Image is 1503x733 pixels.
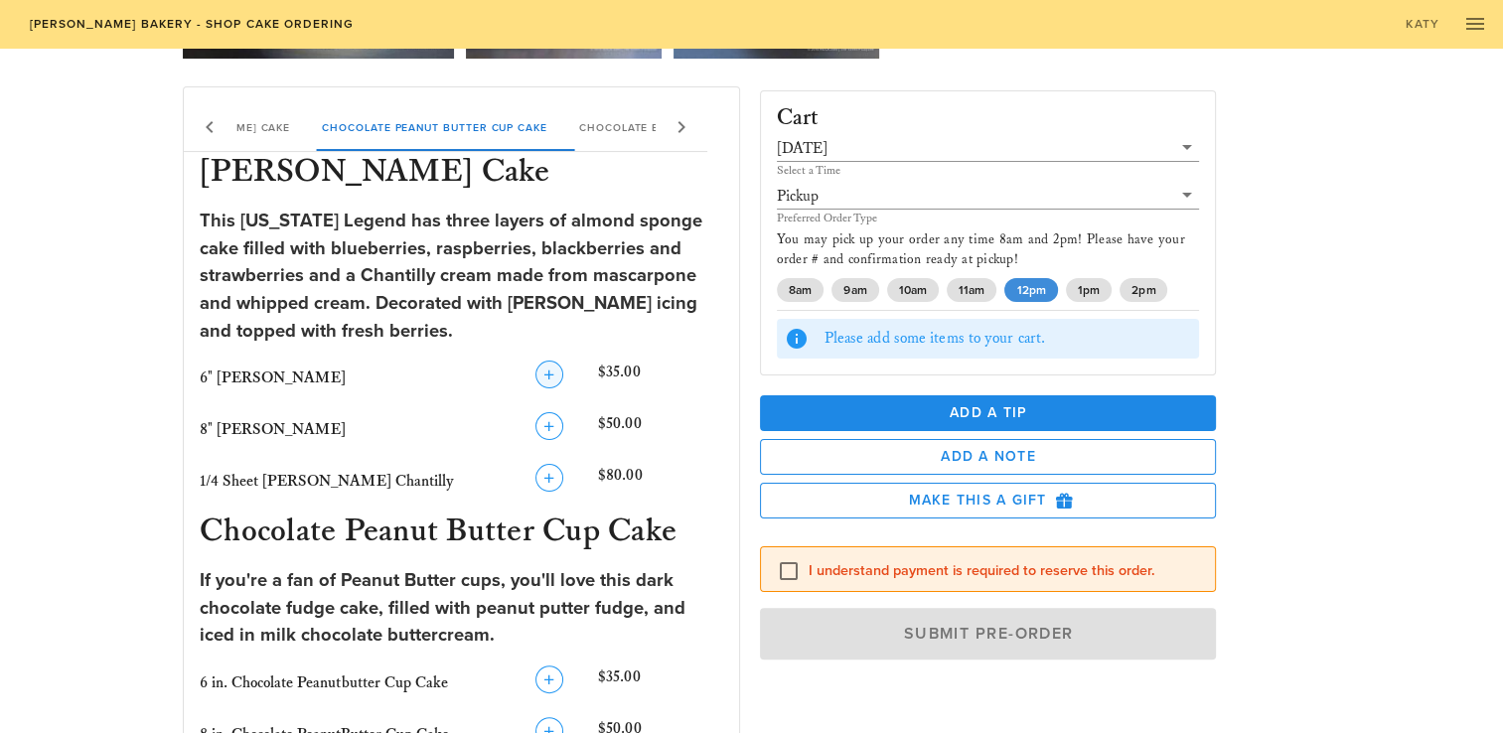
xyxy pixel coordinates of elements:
[200,420,346,439] span: 8" [PERSON_NAME]
[200,368,346,387] span: 6" [PERSON_NAME]
[777,230,1200,270] p: You may pick up your order any time 8am and 2pm! Please have your order # and confirmation ready ...
[777,183,1200,209] div: Pickup
[777,188,819,206] div: Pickup
[777,492,1200,510] span: Make this a Gift
[563,103,787,151] div: Chocolate Butter Pecan Cake
[777,213,1200,224] div: Preferred Order Type
[777,448,1200,465] span: Add a Note
[843,278,866,302] span: 9am
[777,107,820,130] h3: Cart
[1077,278,1099,302] span: 1pm
[760,608,1217,660] button: Submit Pre-Order
[777,165,1200,177] div: Select a Time
[809,561,1200,581] label: I understand payment is required to reserve this order.
[306,103,563,151] div: Chocolate Peanut Butter Cup Cake
[16,10,367,38] a: [PERSON_NAME] Bakery - Shop Cake Ordering
[776,404,1201,421] span: Add a Tip
[196,152,727,196] h3: [PERSON_NAME] Cake
[1131,278,1155,302] span: 2pm
[898,278,926,302] span: 10am
[825,328,1192,350] div: Please add some items to your cart.
[28,17,354,31] span: [PERSON_NAME] Bakery - Shop Cake Ordering
[760,483,1217,518] button: Make this a Gift
[594,661,727,705] div: $35.00
[200,567,723,650] div: If you're a fan of Peanut Butter cups, you'll love this dark chocolate fudge cake, filled with pe...
[959,278,984,302] span: 11am
[200,208,723,345] div: This [US_STATE] Legend has three layers of almond sponge cake filled with blueberries, raspberrie...
[200,472,454,491] span: 1/4 Sheet [PERSON_NAME] Chantilly
[1393,10,1451,38] a: Katy
[1016,278,1045,302] span: 12pm
[777,135,1200,161] div: [DATE]
[777,140,827,158] div: [DATE]
[789,278,812,302] span: 8am
[783,624,1194,644] span: Submit Pre-Order
[594,460,727,504] div: $80.00
[594,357,727,400] div: $35.00
[196,512,727,555] h3: Chocolate Peanut Butter Cup Cake
[594,408,727,452] div: $50.00
[1405,17,1438,31] span: Katy
[200,673,448,692] span: 6 in. Chocolate Peanutbutter Cup Cake
[760,439,1217,475] button: Add a Note
[760,395,1217,431] button: Add a Tip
